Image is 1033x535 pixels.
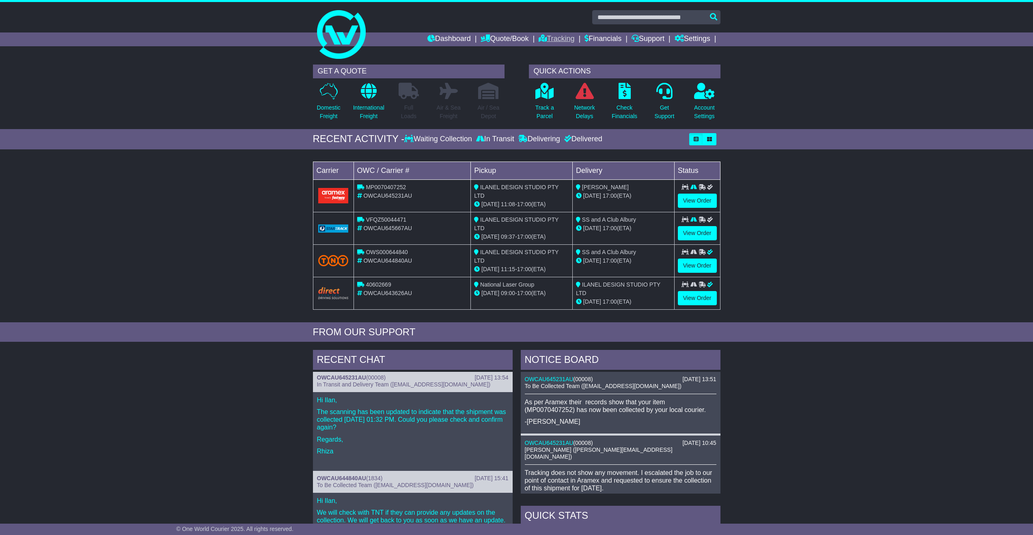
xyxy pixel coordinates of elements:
span: [DATE] [583,192,601,199]
a: View Order [678,226,717,240]
span: [DATE] [481,266,499,272]
span: 11:15 [501,266,515,272]
div: RECENT ACTIVITY - [313,133,405,145]
p: Get Support [654,104,674,121]
span: VFQZ50044471 [366,216,406,223]
p: Full Loads [399,104,419,121]
div: [DATE] 15:41 [474,475,508,482]
a: Tracking [539,32,574,46]
span: © One World Courier 2025. All rights reserved. [176,526,293,532]
span: ILANEL DESIGN STUDIO PTY LTD [474,216,559,231]
td: Status [674,162,720,179]
p: Air & Sea Freight [437,104,461,121]
div: (ETA) [576,257,671,265]
div: [DATE] 13:51 [682,376,716,383]
img: GetCarrierServiceLogo [318,224,349,233]
a: OWCAU645231AU [525,440,574,446]
span: In Transit and Delivery Team ([EMAIL_ADDRESS][DOMAIN_NAME]) [317,381,491,388]
div: - (ETA) [474,265,569,274]
span: [DATE] [481,233,499,240]
span: [DATE] [583,225,601,231]
p: As per Aramex their records show that your item (MP0070407252) has now been collected by your loc... [525,398,716,414]
span: 17:00 [603,225,617,231]
img: Aramex.png [318,188,349,203]
p: The scanning has been updated to indicate that the shipment was collected [DATE] 01:32 PM. Could ... [317,408,509,431]
span: National Laser Group [480,281,534,288]
a: View Order [678,194,717,208]
p: Account Settings [694,104,715,121]
a: Support [632,32,664,46]
span: 17:00 [517,290,531,296]
a: CheckFinancials [611,82,638,125]
td: Carrier [313,162,354,179]
p: Hi Ilan, [317,396,509,404]
div: ( ) [525,440,716,447]
p: Track a Parcel [535,104,554,121]
span: 00008 [368,374,384,381]
div: In Transit [474,135,516,144]
span: [PERSON_NAME] [582,184,629,190]
a: Financials [584,32,621,46]
div: - (ETA) [474,289,569,298]
span: [DATE] [583,257,601,264]
a: OWCAU644840AU [317,475,366,481]
a: View Order [678,259,717,273]
p: Rhiza [317,447,509,455]
p: -[PERSON_NAME] [525,418,716,425]
span: 17:00 [603,192,617,199]
span: [DATE] [583,298,601,305]
p: Domestic Freight [317,104,340,121]
p: We will check with TNT if they can provide any updates on the collection. We will get back to you... [317,509,509,524]
span: 17:00 [517,233,531,240]
span: SS and A Club Albury [582,216,636,223]
div: ( ) [317,374,509,381]
span: OWCAU644840AU [363,257,412,264]
p: Hi Ilan, [317,497,509,505]
div: ( ) [525,376,716,383]
span: ILANEL DESIGN STUDIO PTY LTD [474,184,559,199]
div: (ETA) [576,298,671,306]
td: OWC / Carrier # [354,162,471,179]
img: TNT_Domestic.png [318,255,349,266]
span: OWCAU643626AU [363,290,412,296]
span: [DATE] [481,201,499,207]
td: Delivery [572,162,674,179]
span: 40602669 [366,281,391,288]
div: GET A QUOTE [313,65,505,78]
a: Settings [675,32,710,46]
a: InternationalFreight [353,82,385,125]
a: GetSupport [654,82,675,125]
div: NOTICE BOARD [521,350,720,372]
p: Air / Sea Depot [478,104,500,121]
div: - (ETA) [474,200,569,209]
a: Quote/Book [481,32,528,46]
a: AccountSettings [694,82,715,125]
span: 1834 [368,475,381,481]
img: Direct.png [318,287,349,299]
a: Dashboard [427,32,471,46]
span: [DATE] [481,290,499,296]
a: Track aParcel [535,82,554,125]
p: International Freight [353,104,384,121]
div: [DATE] 13:54 [474,374,508,381]
div: QUICK ACTIONS [529,65,720,78]
span: 09:00 [501,290,515,296]
span: OWCAU645667AU [363,225,412,231]
div: ( ) [317,475,509,482]
span: OWCAU645231AU [363,192,412,199]
span: 17:00 [517,266,531,272]
span: 00008 [575,440,591,446]
p: Regards, [317,436,509,443]
div: Delivered [562,135,602,144]
span: ILANEL DESIGN STUDIO PTY LTD [474,249,559,264]
a: OWCAU645231AU [525,376,574,382]
div: - (ETA) [474,233,569,241]
div: [DATE] 10:45 [682,440,716,447]
span: 00008 [575,376,591,382]
span: 17:00 [517,201,531,207]
span: 17:00 [603,257,617,264]
td: Pickup [471,162,573,179]
span: OWS000644840 [366,249,408,255]
a: OWCAU645231AU [317,374,366,381]
p: Check Financials [612,104,637,121]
